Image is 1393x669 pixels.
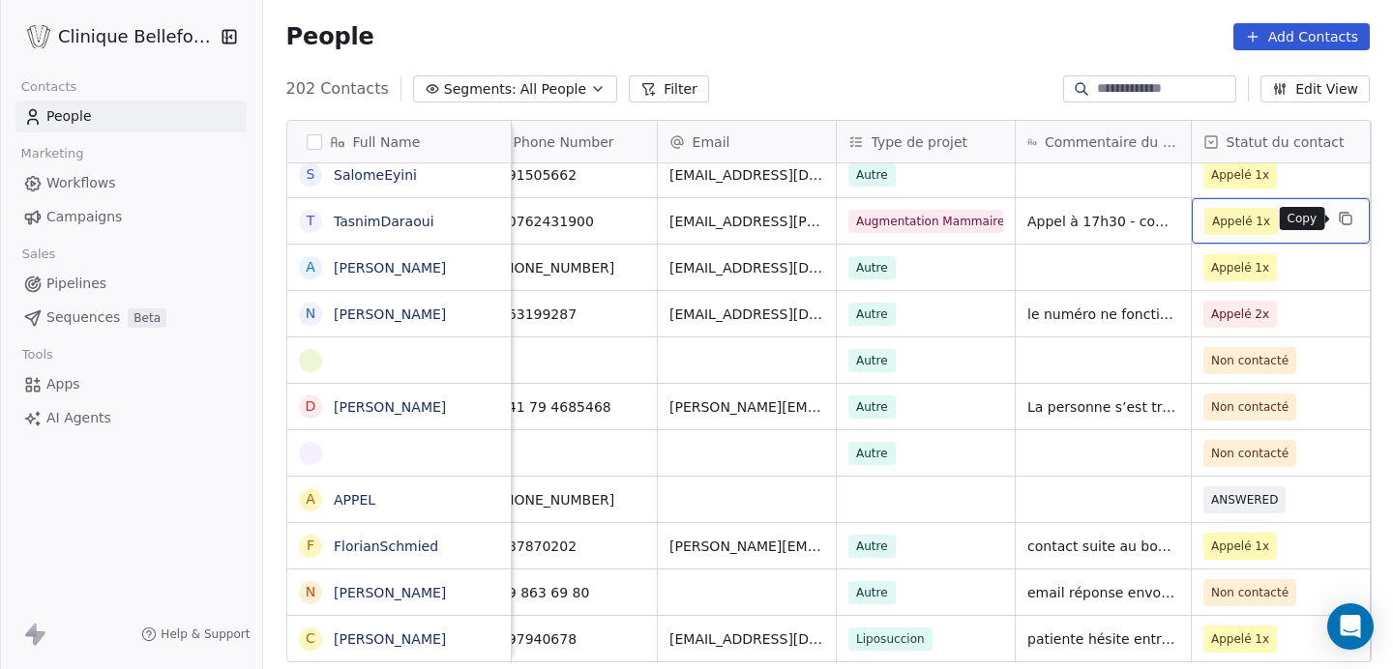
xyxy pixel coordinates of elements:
[669,537,824,556] span: [PERSON_NAME][EMAIL_ADDRESS][DOMAIN_NAME]
[1211,305,1269,324] span: Appelé 2x
[14,340,61,369] span: Tools
[307,536,314,556] div: F
[15,368,247,400] a: Apps
[658,121,836,162] div: Email
[848,535,896,558] span: Autre
[1211,583,1289,602] span: Non contacté
[46,106,92,127] span: People
[334,167,417,183] a: SalomeEyini
[58,24,216,49] span: Clinique Bellefontaine
[15,268,247,300] a: Pipelines
[141,626,250,642] a: Help & Support
[1211,258,1269,277] span: Appelé 1x
[306,489,315,509] div: A
[1212,212,1270,231] span: Appelé 1x
[15,167,247,199] a: Workflows
[334,214,434,229] a: TasnimDaraoui
[490,537,645,556] span: 0787870202
[1227,132,1345,152] span: Statut du contact
[15,201,247,233] a: Campaigns
[1211,490,1278,509] span: ANSWERED
[46,408,111,428] span: AI Agents
[1027,629,1179,649] span: patiente hésite entre lipo et abdominoplastie
[848,581,896,604] span: Autre
[23,20,207,53] button: Clinique Bellefontaine
[334,538,438,554] a: FlorianSchmied
[872,132,967,152] span: Type de projet
[629,75,709,102] button: Filter
[490,397,645,417] span: 0041 79 4685468
[1027,305,1179,324] span: le numéro ne fonctionne pas. email envoyé (j'ai changé [DOMAIN_NAME]) -ED
[286,22,374,51] span: People
[848,210,1003,233] span: Augmentation Mammaire
[13,139,92,168] span: Marketing
[1211,444,1289,463] span: Non contacté
[305,396,315,417] div: D
[1045,132,1179,152] span: Commentaire du collaborateur
[1211,351,1289,370] span: Non contacté
[479,121,657,162] div: Phone Number
[837,121,1015,162] div: Type de projet
[490,629,645,649] span: 0797940678
[1027,212,1179,231] span: Appel à 17h30 - combox
[1211,397,1289,417] span: Non contacté
[669,258,824,277] span: [EMAIL_ADDRESS][DOMAIN_NAME]
[1211,165,1269,185] span: Appelé 1x
[848,303,896,326] span: Autre
[1027,537,1179,556] span: contact suite au bon de delegation Dr [PERSON_NAME].
[848,163,896,187] span: Autre
[1288,211,1318,226] p: Copy
[306,628,315,649] div: C
[305,582,314,602] div: N
[514,132,614,152] span: Phone Number
[334,399,446,415] a: [PERSON_NAME]
[334,492,375,508] a: APPEL
[848,256,896,279] span: Autre
[46,207,122,227] span: Campaigns
[848,395,896,419] span: Autre
[287,163,512,663] div: grid
[46,307,120,328] span: Sequences
[287,121,511,162] div: Full Name
[520,79,586,100] span: All People
[15,402,247,434] a: AI Agents
[1327,603,1374,650] div: Open Intercom Messenger
[669,629,824,649] span: [EMAIL_ADDRESS][DOMAIN_NAME]
[353,132,421,152] span: Full Name
[1027,583,1179,602] span: email réponse envoyé - SC
[490,490,645,509] span: [PHONE_NUMBER]
[46,374,80,394] span: Apps
[306,211,314,231] div: T
[334,306,446,322] a: [PERSON_NAME]
[1016,121,1191,162] div: Commentaire du collaborateur
[306,164,314,185] div: S
[15,101,247,132] a: People
[490,258,645,277] span: [PHONE_NUMBER]
[13,73,85,102] span: Contacts
[1192,121,1370,162] div: Statut du contact
[161,626,250,642] span: Help & Support
[848,627,933,651] span: Liposuccion
[490,212,645,231] span: 410762431900
[1211,629,1269,649] span: Appelé 1x
[334,260,446,276] a: [PERSON_NAME]
[46,173,116,193] span: Workflows
[286,77,389,101] span: 202 Contacts
[490,305,645,324] span: 0763199287
[848,442,896,465] span: Autre
[334,585,446,600] a: [PERSON_NAME]
[46,274,106,294] span: Pipelines
[128,308,166,328] span: Beta
[306,257,315,277] div: A
[444,79,517,100] span: Segments:
[669,165,824,185] span: [EMAIL_ADDRESS][DOMAIN_NAME]
[15,302,247,334] a: SequencesBeta
[27,25,50,48] img: Logo_Bellefontaine_Black.png
[693,132,730,152] span: Email
[669,212,824,231] span: [EMAIL_ADDRESS][PERSON_NAME][DOMAIN_NAME]
[1233,23,1370,50] button: Add Contacts
[848,349,896,372] span: Autre
[669,305,824,324] span: [EMAIL_ADDRESS][DOMAIN_NAME]
[305,304,314,324] div: N
[490,583,645,602] span: 079 863 69 80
